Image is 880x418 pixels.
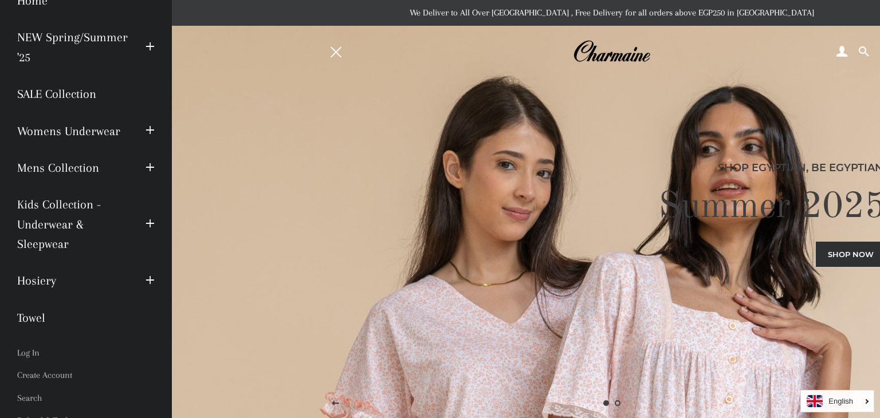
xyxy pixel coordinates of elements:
[807,395,868,407] a: English
[9,342,163,364] a: Log In
[828,397,853,405] i: English
[9,186,137,262] a: Kids Collection - Underwear & Sleepwear
[573,39,650,64] img: Charmaine Egypt
[612,397,623,409] a: Load slide 2
[9,19,137,76] a: NEW Spring/Summer '25
[9,262,137,299] a: Hosiery
[9,387,163,409] a: Search
[9,76,163,112] a: SALE Collection
[9,299,163,336] a: Towel
[9,113,137,149] a: Womens Underwear
[321,389,350,418] button: Previous slide
[9,149,137,186] a: Mens Collection
[9,364,163,387] a: Create Account
[600,397,612,409] a: Slide 1, current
